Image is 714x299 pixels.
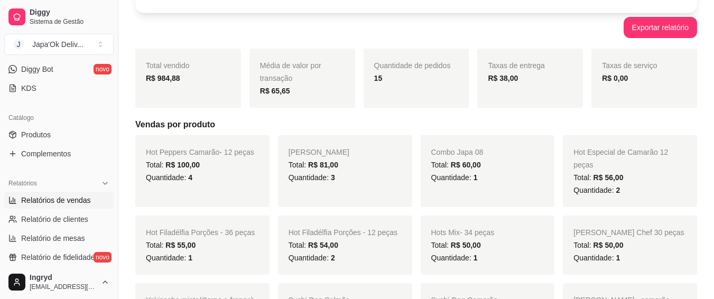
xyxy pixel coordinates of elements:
[573,254,620,262] span: Quantidade:
[488,74,518,82] strong: R$ 38,00
[289,161,338,169] span: Total:
[135,118,697,131] h5: Vendas por produto
[289,148,349,156] span: [PERSON_NAME]
[374,74,383,82] strong: 15
[308,241,338,249] span: R$ 54,00
[289,254,335,262] span: Quantidade:
[573,148,668,169] span: Hot Especial de Camarão 12 peças
[188,254,192,262] span: 1
[21,64,53,74] span: Diggy Bot
[4,61,114,78] a: Diggy Botnovo
[573,228,684,237] span: [PERSON_NAME] Chef 30 peças
[331,254,335,262] span: 2
[4,230,114,247] a: Relatório de mesas
[21,195,91,205] span: Relatórios de vendas
[30,8,109,17] span: Diggy
[289,173,335,182] span: Quantidade:
[4,192,114,209] a: Relatórios de vendas
[374,61,451,70] span: Quantidade de pedidos
[431,254,478,262] span: Quantidade:
[431,148,484,156] span: Combo Japa 08
[616,254,620,262] span: 1
[573,241,623,249] span: Total:
[146,241,196,249] span: Total:
[573,186,620,194] span: Quantidade:
[602,74,628,82] strong: R$ 0,00
[30,273,97,283] span: Ingryd
[13,39,24,50] span: J
[4,145,114,162] a: Complementos
[431,173,478,182] span: Quantidade:
[146,173,192,182] span: Quantidade:
[4,211,114,228] a: Relatório de clientes
[188,173,192,182] span: 4
[21,252,95,263] span: Relatório de fidelidade
[331,173,335,182] span: 3
[30,17,109,26] span: Sistema de Gestão
[4,80,114,97] a: KDS
[602,61,657,70] span: Taxas de serviço
[474,254,478,262] span: 1
[4,4,114,30] a: DiggySistema de Gestão
[594,241,624,249] span: R$ 50,00
[4,34,114,55] button: Select a team
[451,241,481,249] span: R$ 50,00
[474,173,478,182] span: 1
[594,173,624,182] span: R$ 56,00
[21,233,85,244] span: Relatório de mesas
[573,173,623,182] span: Total:
[451,161,481,169] span: R$ 60,00
[289,241,338,249] span: Total:
[21,148,71,159] span: Complementos
[21,214,88,225] span: Relatório de clientes
[260,87,290,95] strong: R$ 65,65
[4,109,114,126] div: Catálogo
[616,186,620,194] span: 2
[308,161,338,169] span: R$ 81,00
[146,254,192,262] span: Quantidade:
[165,241,196,249] span: R$ 55,00
[30,283,97,291] span: [EMAIL_ADDRESS][DOMAIN_NAME]
[488,61,544,70] span: Taxas de entrega
[260,61,321,82] span: Média de valor por transação
[4,249,114,266] a: Relatório de fidelidadenovo
[146,61,190,70] span: Total vendido
[8,179,37,188] span: Relatórios
[431,228,495,237] span: Hots Mix- 34 peças
[32,39,84,50] div: Japa'Ok Deliv ...
[4,126,114,143] a: Produtos
[146,148,254,156] span: Hot Peppers Camarão- 12 peças
[4,269,114,295] button: Ingryd[EMAIL_ADDRESS][DOMAIN_NAME]
[431,161,481,169] span: Total:
[146,74,180,82] strong: R$ 984,88
[21,83,36,94] span: KDS
[146,161,200,169] span: Total:
[146,228,255,237] span: Hot Filadélfia Porções - 36 peças
[21,129,51,140] span: Produtos
[165,161,200,169] span: R$ 100,00
[624,17,697,38] button: Exportar relatório
[431,241,481,249] span: Total:
[289,228,397,237] span: Hot Filadélfia Porções - 12 peças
